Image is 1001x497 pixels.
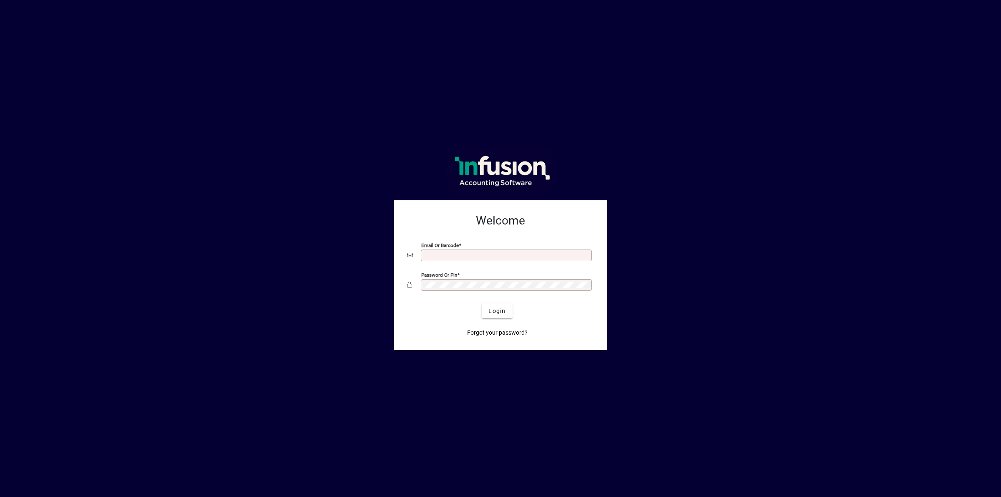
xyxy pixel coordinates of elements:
[464,325,531,340] a: Forgot your password?
[407,214,594,228] h2: Welcome
[488,307,506,315] span: Login
[421,272,457,278] mat-label: Password or Pin
[421,242,459,248] mat-label: Email or Barcode
[482,303,512,318] button: Login
[467,328,528,337] span: Forgot your password?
